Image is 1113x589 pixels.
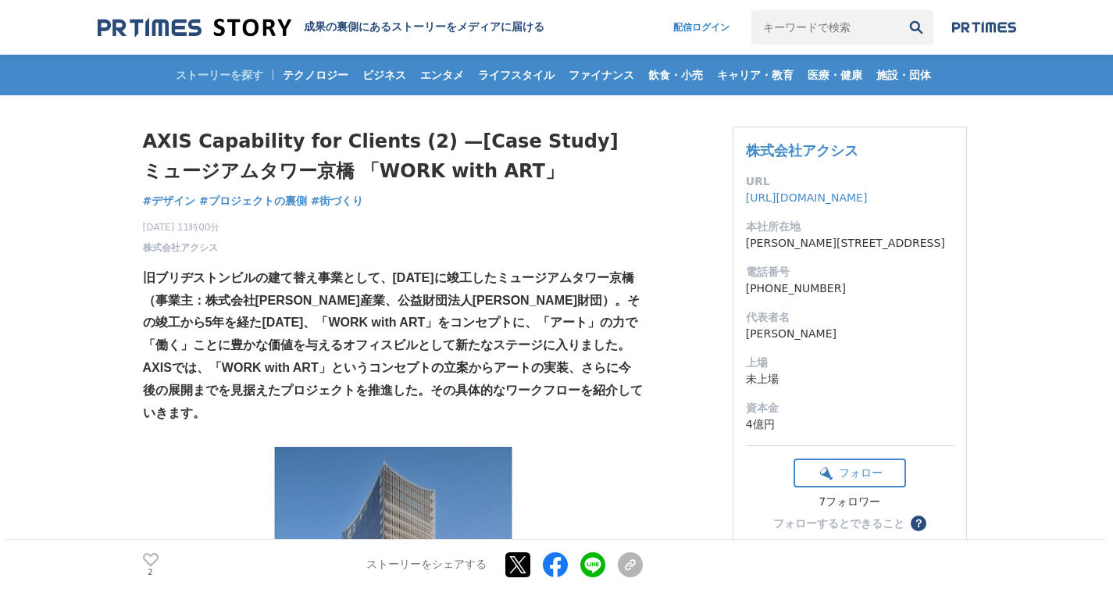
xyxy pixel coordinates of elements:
span: ファイナンス [562,68,640,82]
a: 株式会社アクシス [746,142,858,159]
a: ライフスタイル [472,55,561,95]
a: 医療・健康 [801,55,869,95]
span: ？ [913,518,924,529]
a: 株式会社アクシス [143,241,218,255]
a: 施設・団体 [870,55,937,95]
span: テクノロジー [276,68,355,82]
span: #プロジェクトの裏側 [199,194,307,208]
span: 施設・団体 [870,68,937,82]
a: 成果の裏側にあるストーリーをメディアに届ける 成果の裏側にあるストーリーをメディアに届ける [98,17,544,38]
dt: 本社所在地 [746,219,954,235]
a: ビジネス [356,55,412,95]
input: キーワードで検索 [751,10,899,45]
a: テクノロジー [276,55,355,95]
span: エンタメ [414,68,470,82]
dt: 上場 [746,355,954,371]
dt: 資本金 [746,400,954,416]
span: ライフスタイル [472,68,561,82]
a: 飲食・小売 [642,55,709,95]
span: 飲食・小売 [642,68,709,82]
span: ビジネス [356,68,412,82]
dd: [PHONE_NUMBER] [746,280,954,297]
p: 2 [143,568,159,576]
div: 7フォロワー [794,495,906,509]
a: キャリア・教育 [711,55,800,95]
p: ストーリーをシェアする [366,558,487,572]
dd: 4億円 [746,416,954,433]
button: 検索 [899,10,933,45]
a: #街づくり [311,193,364,209]
a: エンタメ [414,55,470,95]
a: 配信ログイン [658,10,745,45]
a: [URL][DOMAIN_NAME] [746,191,868,204]
span: #デザイン [143,194,196,208]
button: ？ [911,516,926,531]
a: #プロジェクトの裏側 [199,193,307,209]
dt: URL [746,173,954,190]
button: フォロー [794,459,906,487]
a: ファイナンス [562,55,640,95]
span: #街づくり [311,194,364,208]
img: 成果の裏側にあるストーリーをメディアに届ける [98,17,291,38]
div: フォローするとできること [773,518,904,529]
a: #デザイン [143,193,196,209]
span: キャリア・教育 [711,68,800,82]
strong: 旧ブリヂストンビルの建て替え事業として、[DATE]に竣工したミュージアムタワー京橋（事業主：株式会社[PERSON_NAME]産業、公益財団法人[PERSON_NAME]財団）。その竣工から5... [143,271,640,352]
dd: [PERSON_NAME][STREET_ADDRESS] [746,235,954,252]
span: [DATE] 11時00分 [143,220,220,234]
dd: 未上場 [746,371,954,387]
dd: [PERSON_NAME] [746,326,954,342]
dt: 電話番号 [746,264,954,280]
img: prtimes [952,21,1016,34]
span: 医療・健康 [801,68,869,82]
h2: 成果の裏側にあるストーリーをメディアに届ける [304,20,544,34]
dt: 代表者名 [746,309,954,326]
strong: AXISでは、「WORK with ART」というコンセプトの立案からアートの実装、さらに今後の展開までを見据えたプロジェクトを推進した。その具体的なワークフローを紹介していきます。 [143,361,643,419]
h1: AXIS Capability for Clients (2) —[Case Study] ミュージアムタワー京橋 「WORK with ART」 [143,127,643,187]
